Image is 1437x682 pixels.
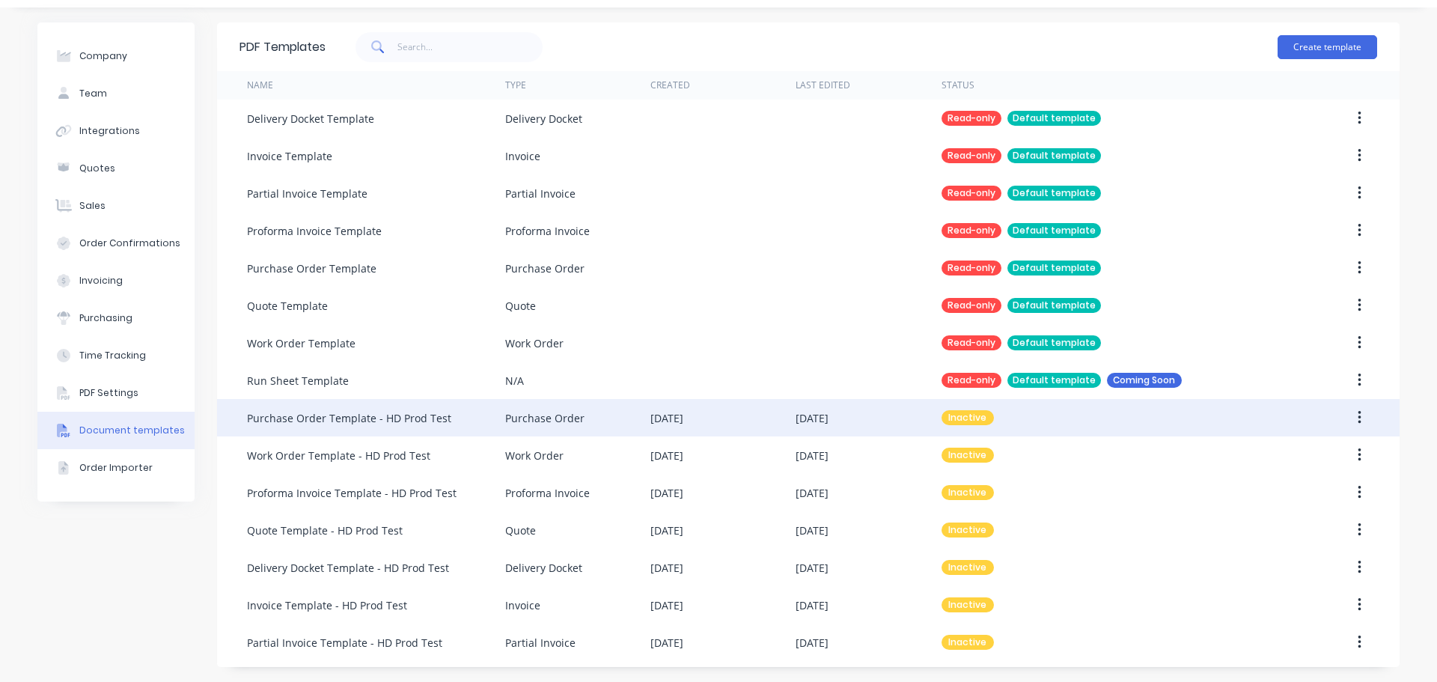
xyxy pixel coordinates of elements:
button: Invoicing [37,262,195,299]
div: Purchase Order Template [247,261,376,276]
div: Default template [1007,223,1101,238]
div: [DATE] [796,635,829,651]
div: [DATE] [650,560,683,576]
button: Time Tracking [37,337,195,374]
input: Search... [397,32,543,62]
div: Proforma Invoice [505,223,590,239]
button: Sales [37,187,195,225]
div: Inactive [942,597,994,612]
div: Quote Template - HD Prod Test [247,523,403,538]
div: [DATE] [796,485,829,501]
div: Proforma Invoice Template [247,223,382,239]
div: Delivery Docket Template - HD Prod Test [247,560,449,576]
div: Default template [1007,335,1101,350]
button: Order Confirmations [37,225,195,262]
div: Quotes [79,162,115,175]
div: Default template [1007,111,1101,126]
div: Inactive [942,485,994,500]
div: Read-only [942,261,1001,275]
div: Default template [1007,373,1101,388]
div: Coming Soon [1107,373,1182,388]
div: Work Order [505,448,564,463]
div: Quote Template [247,298,328,314]
div: Work Order [505,335,564,351]
div: Delivery Docket [505,560,582,576]
div: [DATE] [796,560,829,576]
div: Created [650,79,690,92]
div: Default template [1007,298,1101,313]
div: Invoice [505,597,540,613]
div: Partial Invoice Template [247,186,367,201]
button: Integrations [37,112,195,150]
div: Partial Invoice [505,186,576,201]
div: Team [79,87,107,100]
div: Proforma Invoice [505,485,590,501]
div: Sales [79,199,106,213]
div: Quote [505,298,536,314]
div: [DATE] [796,597,829,613]
div: [DATE] [650,635,683,651]
div: [DATE] [650,448,683,463]
div: [DATE] [796,410,829,426]
div: Inactive [942,523,994,538]
button: Create template [1278,35,1377,59]
div: Read-only [942,186,1001,201]
div: [DATE] [650,523,683,538]
div: Work Order Template - HD Prod Test [247,448,430,463]
div: Quote [505,523,536,538]
div: PDF Settings [79,386,138,400]
button: Order Importer [37,449,195,487]
div: [DATE] [796,448,829,463]
div: Invoicing [79,274,123,287]
div: PDF Templates [239,38,326,56]
div: Time Tracking [79,349,146,362]
div: Delivery Docket [505,111,582,127]
div: Delivery Docket Template [247,111,374,127]
button: Document templates [37,412,195,449]
div: Last Edited [796,79,850,92]
div: Invoice Template [247,148,332,164]
div: Integrations [79,124,140,138]
div: Name [247,79,273,92]
div: Purchase Order [505,261,585,276]
button: Purchasing [37,299,195,337]
div: Inactive [942,448,994,463]
div: Inactive [942,635,994,650]
div: Run Sheet Template [247,373,349,389]
div: Partial Invoice [505,635,576,651]
div: N/A [505,373,524,389]
button: PDF Settings [37,374,195,412]
div: [DATE] [650,597,683,613]
div: [DATE] [650,485,683,501]
div: Default template [1007,261,1101,275]
div: Read-only [942,373,1001,388]
div: Read-only [942,111,1001,126]
div: Company [79,49,127,63]
div: Purchase Order [505,410,585,426]
button: Quotes [37,150,195,187]
div: Status [942,79,974,92]
div: Work Order Template [247,335,356,351]
div: Document templates [79,424,185,437]
div: Type [505,79,526,92]
div: Default template [1007,186,1101,201]
div: [DATE] [650,410,683,426]
div: Read-only [942,335,1001,350]
div: Read-only [942,148,1001,163]
div: Inactive [942,410,994,425]
div: Inactive [942,560,994,575]
div: Read-only [942,223,1001,238]
div: Proforma Invoice Template - HD Prod Test [247,485,457,501]
div: Purchasing [79,311,132,325]
div: Invoice Template - HD Prod Test [247,597,407,613]
div: Invoice [505,148,540,164]
div: Order Importer [79,461,153,475]
div: Read-only [942,298,1001,313]
div: Purchase Order Template - HD Prod Test [247,410,451,426]
div: Order Confirmations [79,237,180,250]
button: Company [37,37,195,75]
div: Default template [1007,148,1101,163]
div: [DATE] [796,523,829,538]
button: Team [37,75,195,112]
div: Partial Invoice Template - HD Prod Test [247,635,442,651]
